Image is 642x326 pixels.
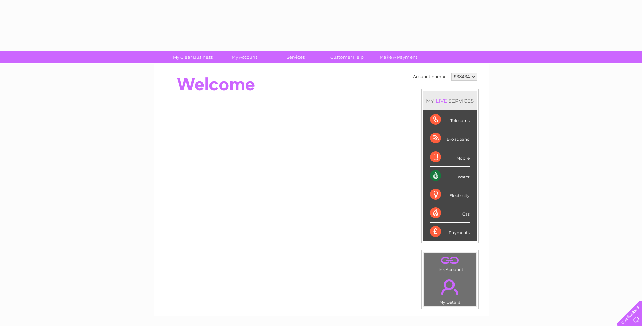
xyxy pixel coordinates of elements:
div: LIVE [434,98,448,104]
div: Broadband [430,129,470,148]
a: . [426,254,474,266]
div: Payments [430,223,470,241]
td: Account number [411,71,450,82]
div: Electricity [430,185,470,204]
a: My Clear Business [165,51,221,63]
a: My Account [216,51,272,63]
a: Customer Help [319,51,375,63]
a: Services [268,51,324,63]
div: Gas [430,204,470,223]
a: Make A Payment [371,51,426,63]
div: MY SERVICES [423,91,477,110]
div: Water [430,167,470,185]
td: My Details [424,273,476,307]
td: Link Account [424,252,476,274]
div: Telecoms [430,110,470,129]
div: Mobile [430,148,470,167]
a: . [426,275,474,299]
